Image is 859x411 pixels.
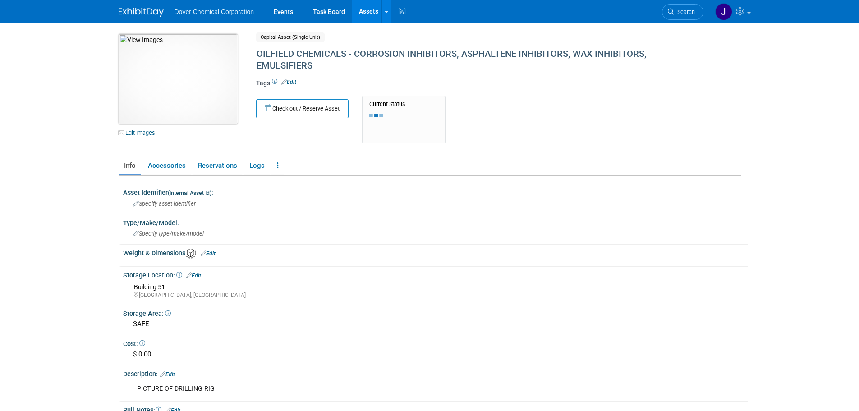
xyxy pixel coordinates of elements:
div: Tags [256,79,666,94]
div: Storage Location: [123,268,748,280]
div: Weight & Dimensions [123,246,748,259]
a: Search [662,4,703,20]
small: (Internal Asset Id) [168,190,211,196]
img: ExhibitDay [119,8,164,17]
div: OILFIELD CHEMICALS - CORROSION INHIBITORS, ASPHALTENE INHIBITORS, WAX INHIBITORS, EMULSIFIERS [253,46,666,74]
div: Current Status [369,101,438,108]
img: Asset Weight and Dimensions [186,249,196,259]
span: Capital Asset (Single-Unit) [256,32,325,42]
a: Logs [244,158,270,174]
span: Search [674,9,695,15]
a: Edit [160,371,175,378]
span: Building 51 [134,283,165,291]
a: Edit [281,79,296,85]
a: Accessories [142,158,191,174]
div: PICTURE OF DRILLING RIG [131,380,630,398]
div: $ 0.00 [130,347,741,361]
a: Edit [186,272,201,279]
div: Description: [123,367,748,379]
img: View Images [119,34,238,124]
span: Storage Area: [123,310,171,317]
span: Specify type/make/model [133,230,204,237]
img: Janette Murphy [715,3,732,20]
span: Specify asset identifier [133,200,196,207]
a: Edit Images [119,127,159,139]
a: Reservations [193,158,242,174]
div: Type/Make/Model: [123,216,748,227]
div: Asset Identifier : [123,186,748,197]
div: Cost: [123,337,748,348]
button: Check out / Reserve Asset [256,99,349,118]
span: Dover Chemical Corporation [175,8,254,15]
img: loading... [369,114,383,117]
div: SAFE [130,317,741,331]
div: [GEOGRAPHIC_DATA], [GEOGRAPHIC_DATA] [134,291,741,299]
a: Edit [201,250,216,257]
a: Info [119,158,141,174]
